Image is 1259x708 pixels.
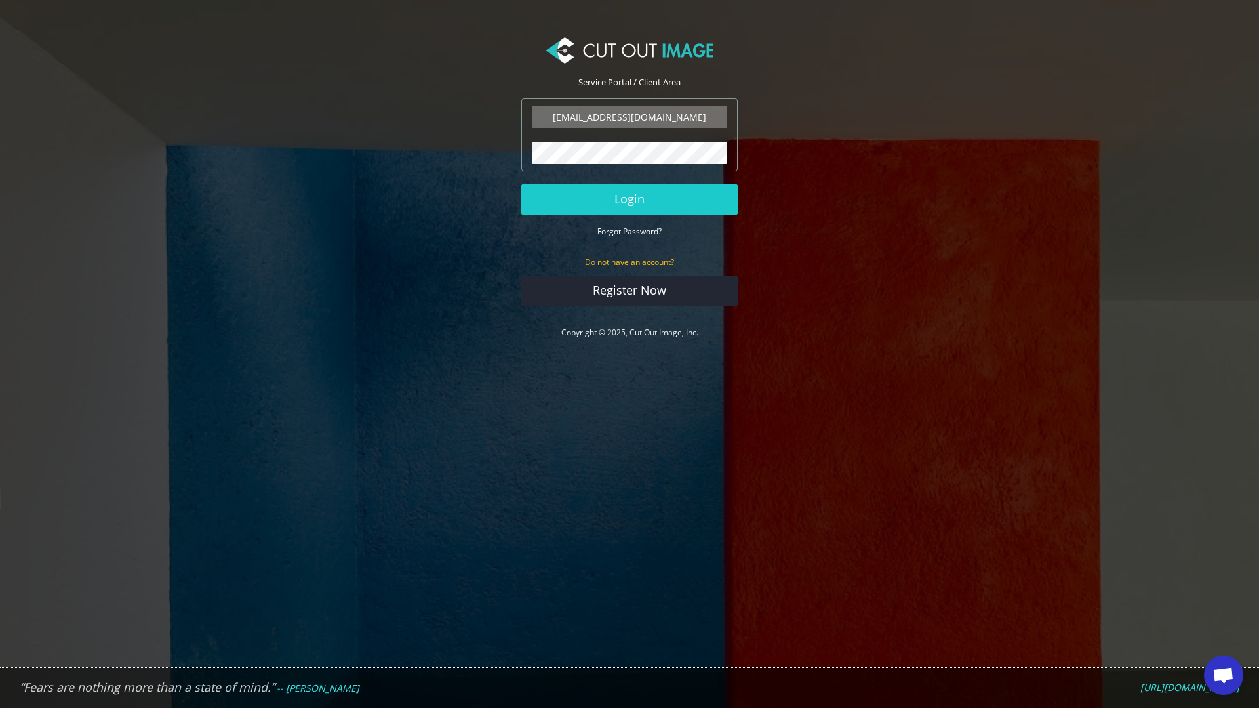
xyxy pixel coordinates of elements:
button: Login [521,184,738,215]
em: “Fears are nothing more than a state of mind.” [20,679,275,695]
span: Service Portal / Client Area [578,76,681,88]
em: [URL][DOMAIN_NAME] [1140,681,1239,694]
a: Register Now [521,276,738,306]
small: Do not have an account? [585,257,674,268]
input: Email Address [532,106,727,128]
a: Copyright © 2025, Cut Out Image, Inc. [561,327,698,338]
em: -- [PERSON_NAME] [277,682,359,694]
img: Cut Out Image [546,37,713,64]
div: Open chat [1204,656,1243,695]
small: Forgot Password? [597,226,662,237]
a: Forgot Password? [597,225,662,237]
a: [URL][DOMAIN_NAME] [1140,682,1239,694]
